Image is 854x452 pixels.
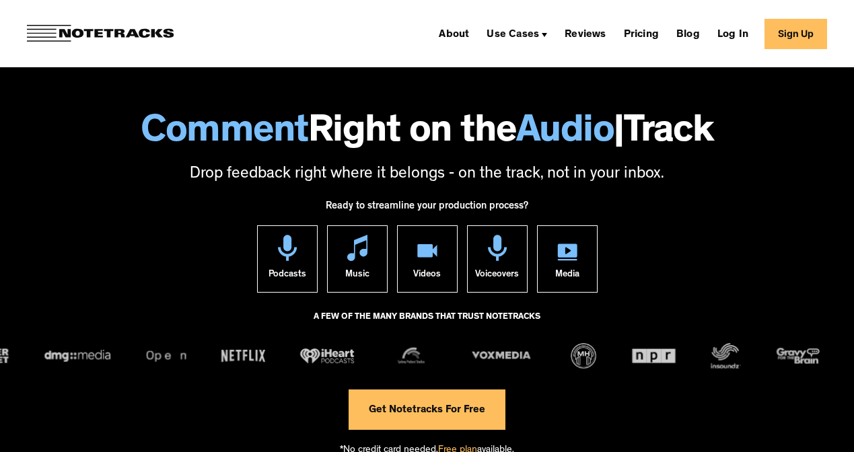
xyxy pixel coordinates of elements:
a: Podcasts [257,225,318,293]
a: Videos [397,225,458,293]
a: Log In [712,23,754,44]
h1: Right on the Track [13,114,841,153]
a: Blog [671,23,705,44]
div: Ready to streamline your production process? [326,193,528,225]
a: Reviews [559,23,611,44]
a: Pricing [618,23,664,44]
div: Media [555,261,579,292]
a: Media [537,225,598,293]
span: Audio [516,114,614,153]
div: Voiceovers [475,261,519,292]
a: Music [327,225,388,293]
p: Drop feedback right where it belongs - on the track, not in your inbox. [13,163,841,186]
span: Comment [141,114,308,153]
a: Get Notetracks For Free [349,389,505,430]
a: Voiceovers [467,225,528,293]
div: Use Cases [487,30,539,40]
div: A FEW OF THE MANY BRANDS THAT TRUST NOTETRACKS [314,306,540,342]
div: Videos [413,261,441,292]
div: Podcasts [269,261,306,292]
div: Music [345,261,369,292]
span: | [614,114,624,153]
a: About [433,23,474,44]
div: Use Cases [481,23,553,44]
a: Sign Up [764,19,827,49]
